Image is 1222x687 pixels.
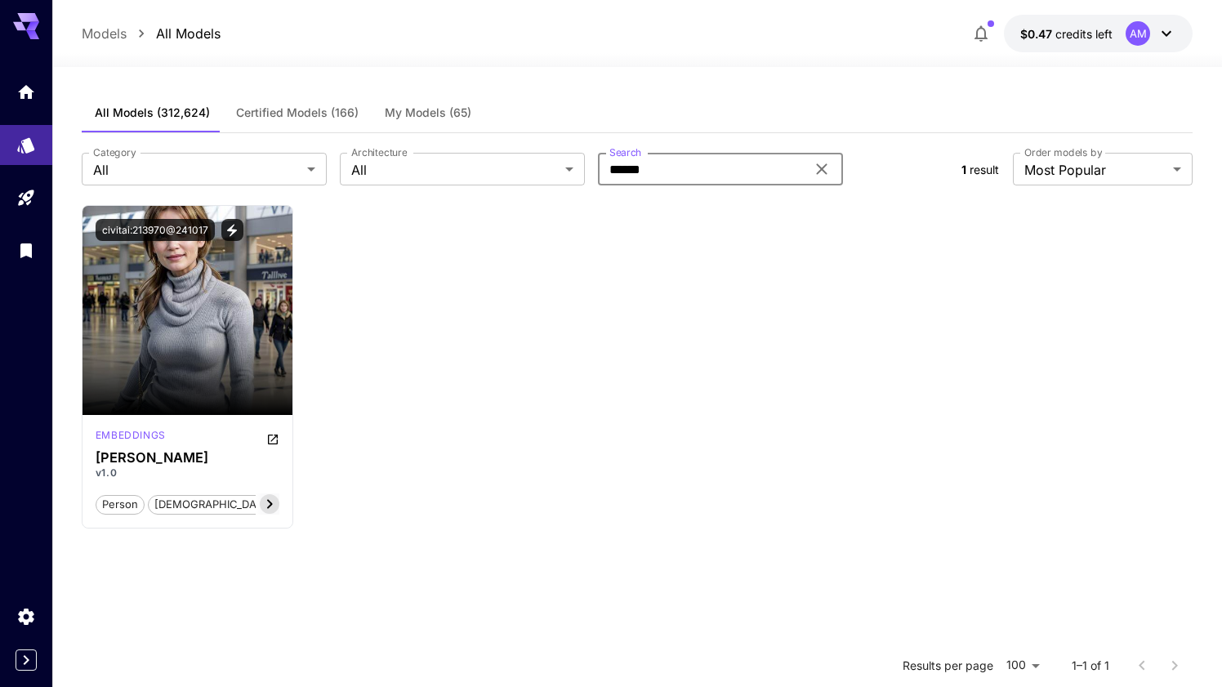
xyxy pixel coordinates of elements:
[96,493,145,515] button: person
[1000,654,1046,677] div: 100
[16,240,36,261] div: Library
[16,606,36,627] div: Settings
[95,105,210,120] span: All Models (312,624)
[16,188,36,208] div: Playground
[970,163,999,176] span: result
[96,450,279,466] h3: [PERSON_NAME]
[236,105,359,120] span: Certified Models (166)
[961,163,966,176] span: 1
[266,428,279,448] button: Open in CivitAI
[903,658,993,674] p: Results per page
[1020,27,1055,41] span: $0.47
[93,160,301,180] span: All
[149,497,279,513] span: [DEMOGRAPHIC_DATA]
[221,219,243,241] button: View trigger words
[156,24,221,43] a: All Models
[385,105,471,120] span: My Models (65)
[93,145,136,159] label: Category
[1024,145,1102,159] label: Order models by
[1004,15,1193,52] button: $0.47422AM
[351,145,407,159] label: Architecture
[96,428,166,448] div: SD 1.5
[609,145,641,159] label: Search
[82,24,221,43] nav: breadcrumb
[16,135,36,155] div: Models
[351,160,559,180] span: All
[1055,27,1113,41] span: credits left
[16,82,36,102] div: Home
[16,649,37,671] button: Expand sidebar
[1072,658,1109,674] p: 1–1 of 1
[96,497,144,513] span: person
[82,24,127,43] a: Models
[1020,25,1113,42] div: $0.47422
[1024,160,1166,180] span: Most Popular
[96,219,215,241] button: civitai:213970@241017
[96,450,279,466] div: Anja Kling
[148,493,279,515] button: [DEMOGRAPHIC_DATA]
[1126,21,1150,46] div: AM
[96,428,166,443] p: embeddings
[96,466,279,480] p: v1.0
